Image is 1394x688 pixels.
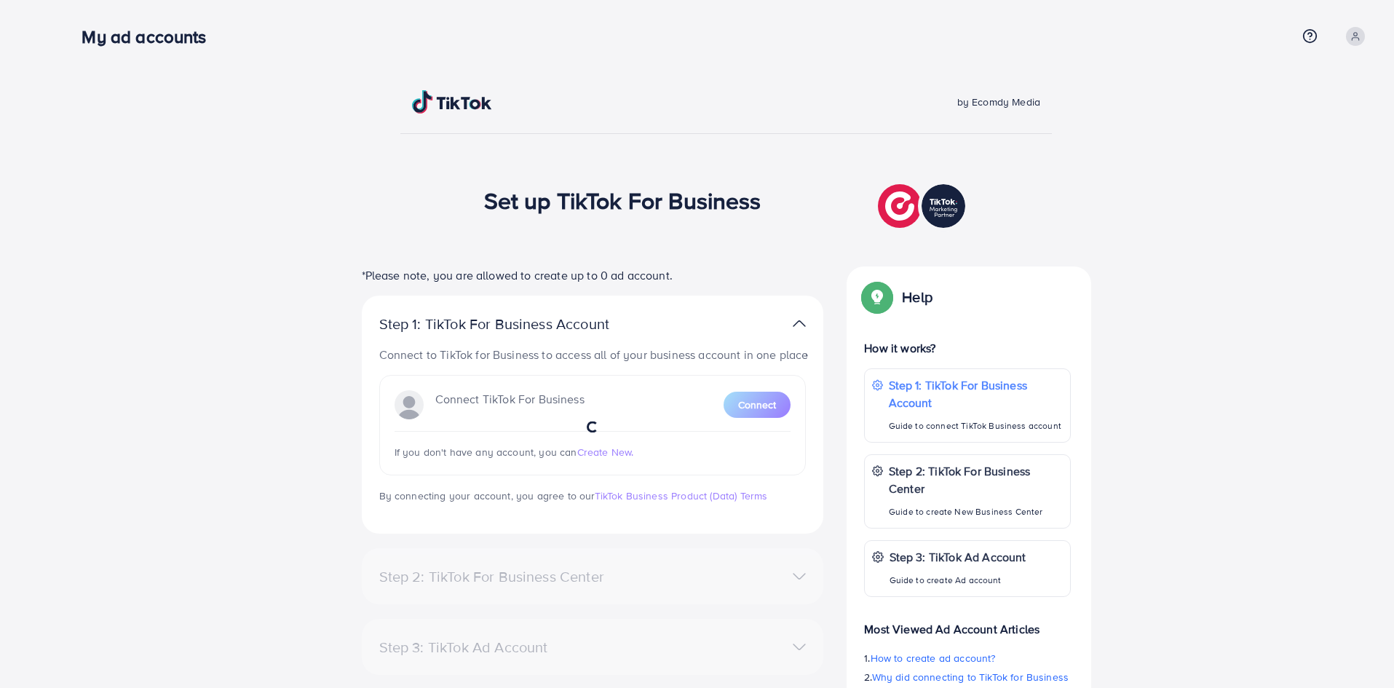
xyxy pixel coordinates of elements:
[878,181,969,232] img: TikTok partner
[864,609,1071,638] p: Most Viewed Ad Account Articles
[864,339,1071,357] p: How it works?
[484,186,761,214] h1: Set up TikTok For Business
[889,503,1063,521] p: Guide to create New Business Center
[379,315,656,333] p: Step 1: TikTok For Business Account
[864,649,1071,667] p: 1.
[889,376,1063,411] p: Step 1: TikTok For Business Account
[82,26,218,47] h3: My ad accounts
[890,548,1026,566] p: Step 3: TikTok Ad Account
[412,90,492,114] img: TikTok
[793,313,806,334] img: TikTok partner
[889,417,1063,435] p: Guide to connect TikTok Business account
[864,284,890,310] img: Popup guide
[957,95,1040,109] span: by Ecomdy Media
[889,462,1063,497] p: Step 2: TikTok For Business Center
[902,288,932,306] p: Help
[362,266,823,284] p: *Please note, you are allowed to create up to 0 ad account.
[890,572,1026,589] p: Guide to create Ad account
[870,651,995,665] span: How to create ad account?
